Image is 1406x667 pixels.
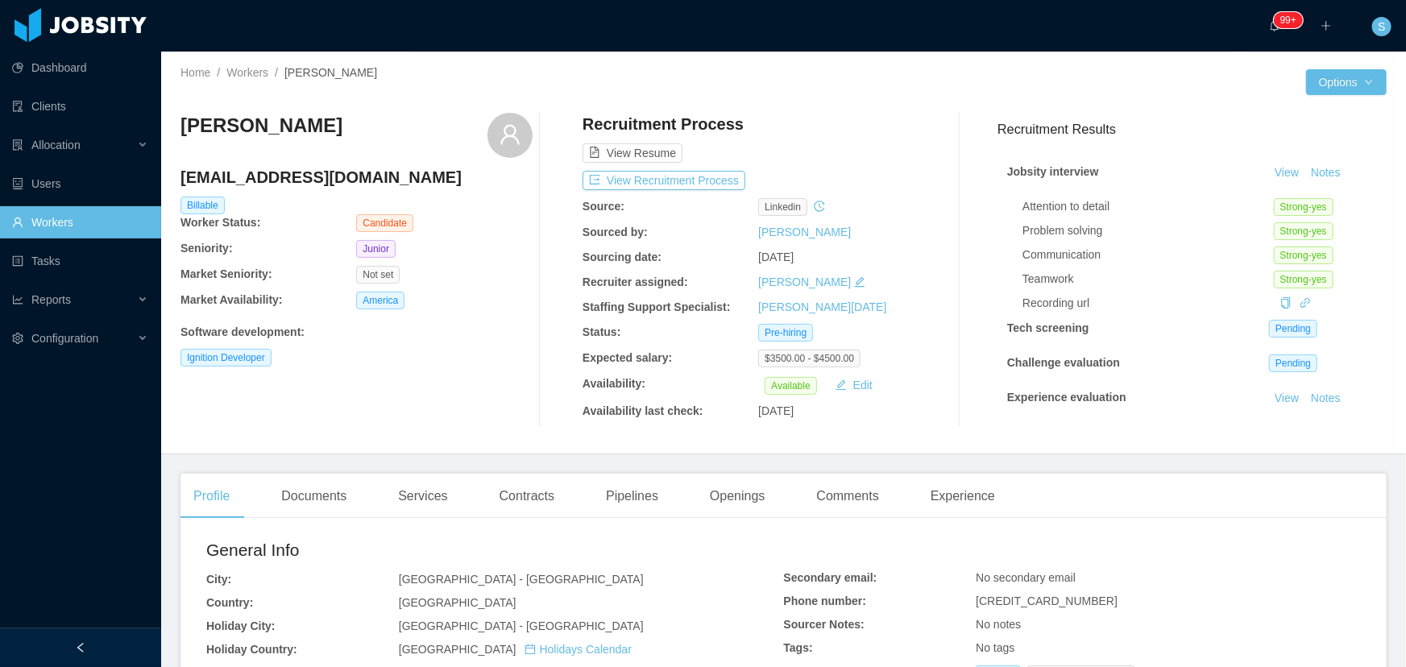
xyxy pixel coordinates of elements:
a: Workers [226,66,268,79]
button: Notes [1304,426,1347,445]
a: icon: calendarHolidays Calendar [525,643,632,656]
div: Copy [1280,295,1292,312]
b: Holiday Country: [206,643,297,656]
button: icon: file-textView Resume [583,143,682,163]
span: Candidate [356,214,413,232]
span: Strong-yes [1274,271,1333,288]
b: Country: [206,596,253,609]
div: Communication [1022,246,1274,263]
span: Pre-hiring [758,324,813,342]
span: Strong-yes [1274,198,1333,216]
i: icon: calendar [525,644,536,655]
i: icon: history [814,201,825,212]
a: icon: robotUsers [12,168,148,200]
a: icon: auditClients [12,90,148,122]
b: Sourcer Notes: [784,618,865,631]
b: Worker Status: [180,216,260,229]
a: [PERSON_NAME] [758,226,851,238]
div: No tags [976,640,1361,657]
div: Services [385,474,460,519]
span: Billable [180,197,225,214]
span: [CREDIT_CARD_NUMBER] [976,594,1118,607]
button: icon: editEdit [829,375,879,395]
b: Tags: [784,641,813,654]
span: [GEOGRAPHIC_DATA] [399,643,632,656]
span: Not set [356,266,400,284]
span: [DATE] [758,251,794,263]
div: Recording url [1022,295,1274,312]
span: [PERSON_NAME] [284,66,377,79]
b: Expected salary: [583,351,672,364]
a: icon: link [1300,296,1311,309]
span: Pending [1269,354,1317,372]
span: Strong-yes [1274,246,1333,264]
strong: Jobsity interview [1007,165,1099,178]
span: [GEOGRAPHIC_DATA] [399,596,516,609]
span: Junior [356,240,396,258]
div: Openings [697,474,778,519]
div: Experience [918,474,1008,519]
span: [GEOGRAPHIC_DATA] - [GEOGRAPHIC_DATA] [399,619,644,632]
span: S [1378,17,1385,36]
h2: General Info [206,537,784,563]
span: America [356,292,404,309]
b: Holiday City: [206,619,276,632]
b: Secondary email: [784,571,877,584]
b: Market Seniority: [180,267,272,280]
a: View [1269,391,1304,404]
b: Availability last check: [583,404,703,417]
div: Contracts [487,474,567,519]
span: Strong-yes [1274,222,1333,240]
b: Status: [583,325,620,338]
span: No notes [976,618,1021,631]
h3: Recruitment Results [997,119,1387,139]
i: icon: link [1300,297,1311,309]
span: $3500.00 - $4500.00 [758,350,861,367]
div: Attention to detail [1022,198,1274,215]
button: Optionsicon: down [1306,69,1387,95]
h3: [PERSON_NAME] [180,113,342,139]
i: icon: solution [12,139,23,151]
div: Pipelines [593,474,671,519]
b: Recruiter assigned: [583,275,688,288]
a: Home [180,66,210,79]
span: Configuration [31,332,98,345]
strong: Tech screening [1007,321,1089,334]
span: linkedin [758,198,807,216]
a: [PERSON_NAME][DATE] [758,300,886,313]
a: icon: pie-chartDashboard [12,52,148,84]
a: View [1269,166,1304,179]
a: icon: userWorkers [12,206,148,238]
span: / [217,66,220,79]
div: Documents [268,474,359,519]
a: icon: file-textView Resume [583,147,682,159]
b: Sourced by: [583,226,648,238]
h4: [EMAIL_ADDRESS][DOMAIN_NAME] [180,166,533,188]
span: No secondary email [976,571,1076,584]
b: Availability: [583,377,645,390]
a: icon: exportView Recruitment Process [583,174,745,187]
i: icon: plus [1321,20,1332,31]
span: [DATE] [758,404,794,417]
button: Notes [1304,164,1347,183]
i: icon: edit [854,276,865,288]
i: icon: bell [1269,20,1280,31]
div: Profile [180,474,243,519]
a: [PERSON_NAME] [758,275,851,288]
b: Sourcing date: [583,251,662,263]
sup: 1211 [1274,12,1303,28]
b: Market Availability: [180,293,283,306]
span: / [275,66,278,79]
b: Software development : [180,325,305,338]
b: Phone number: [784,594,867,607]
b: Staffing Support Specialist: [583,300,731,313]
button: icon: exportView Recruitment Process [583,171,745,190]
span: [GEOGRAPHIC_DATA] - [GEOGRAPHIC_DATA] [399,573,644,586]
div: Problem solving [1022,222,1274,239]
i: icon: setting [12,333,23,344]
button: Notes [1304,389,1347,408]
a: icon: profileTasks [12,245,148,277]
strong: Challenge evaluation [1007,356,1120,369]
div: Teamwork [1022,271,1274,288]
div: Comments [804,474,892,519]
